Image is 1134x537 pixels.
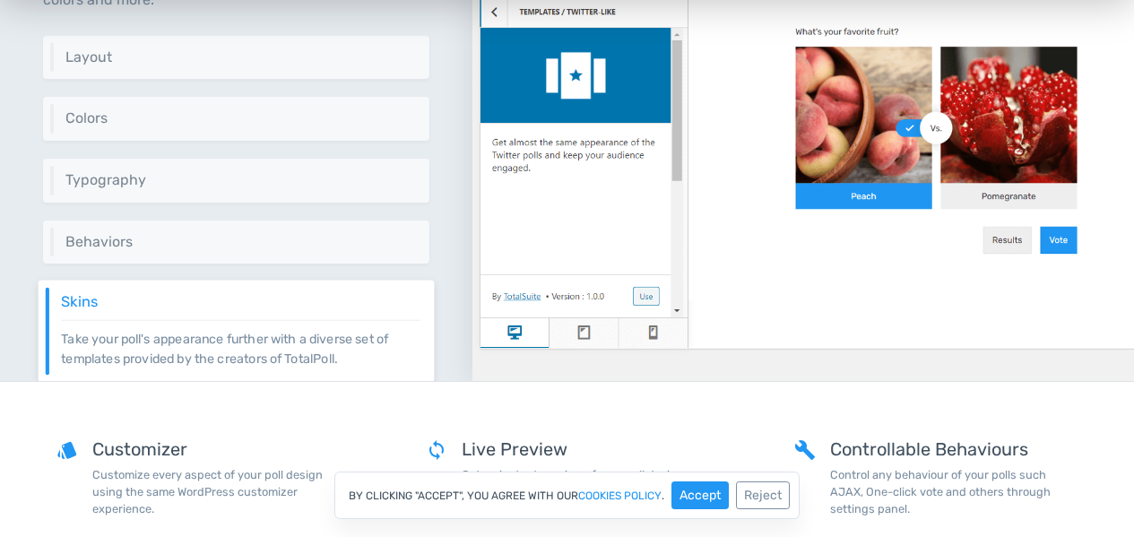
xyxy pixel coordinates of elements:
[426,439,447,518] span: sync
[794,439,816,518] span: build
[462,466,709,500] p: Get an instant preview of your poll design with the live preview feature.
[92,439,340,459] h5: Customizer
[671,481,729,509] button: Accept
[830,439,1078,459] h5: Controllable Behaviours
[65,234,416,250] h6: Behaviors
[61,319,420,368] p: Take your poll's appearance further with a diverse set of templates provided by the creators of T...
[65,249,416,250] p: Control different behaviors like scroll to top, one-click vote, questions slider, image modal and...
[578,490,662,501] a: cookies policy
[65,188,416,189] p: Easily change the typography settings like font family and size.
[65,126,416,127] p: Change the colors of different elements like buttons, text and votes bar from the main palette or...
[736,481,790,509] button: Reject
[65,172,416,188] h6: Typography
[462,439,709,459] h5: Live Preview
[56,439,78,518] span: style
[61,294,420,310] h6: Skins
[65,49,416,65] h6: Layout
[334,472,800,519] div: By clicking "Accept", you agree with our .
[830,466,1078,518] p: Control any behaviour of your polls such AJAX, One-click vote and others through settings panel.
[92,466,340,518] p: Customize every aspect of your poll design using the same WordPress customizer experience.
[65,110,416,126] h6: Colors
